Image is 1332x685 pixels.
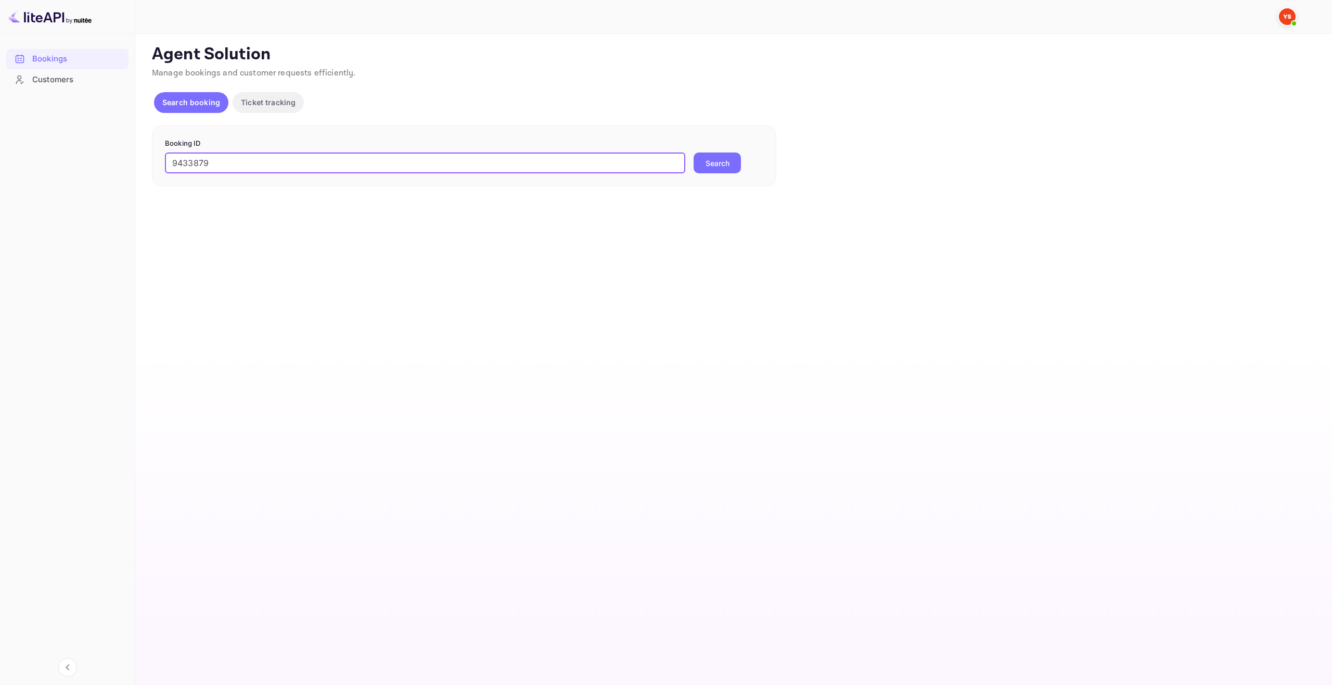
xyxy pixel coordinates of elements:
[6,49,129,68] a: Bookings
[58,658,77,677] button: Collapse navigation
[32,53,123,65] div: Bookings
[241,97,296,108] p: Ticket tracking
[162,97,220,108] p: Search booking
[165,153,685,173] input: Enter Booking ID (e.g., 63782194)
[8,8,92,25] img: LiteAPI logo
[694,153,741,173] button: Search
[6,70,129,89] a: Customers
[152,44,1313,65] p: Agent Solution
[152,68,356,79] span: Manage bookings and customer requests efficiently.
[6,70,129,90] div: Customers
[32,74,123,86] div: Customers
[1279,8,1296,25] img: Yandex Support
[6,49,129,69] div: Bookings
[165,138,763,149] p: Booking ID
